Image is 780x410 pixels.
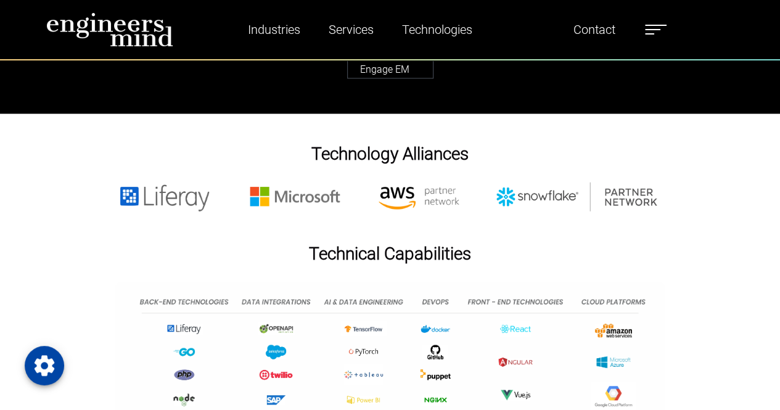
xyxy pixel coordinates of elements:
[46,12,173,47] img: logo
[97,182,683,211] img: logos
[347,59,433,78] a: Engage EM
[324,15,379,44] a: Services
[397,15,477,44] a: Technologies
[243,15,305,44] a: Industries
[569,15,620,44] a: Contact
